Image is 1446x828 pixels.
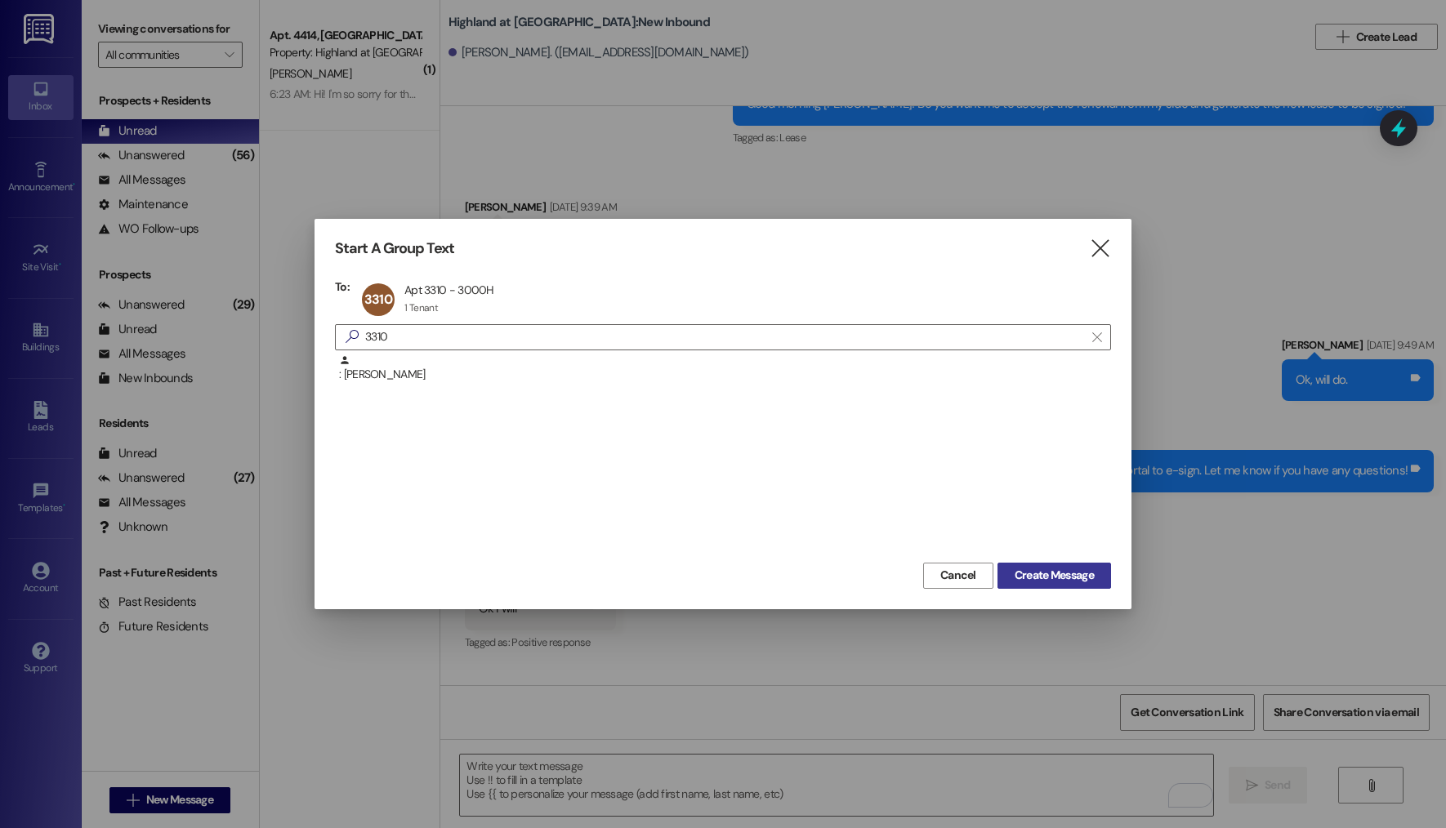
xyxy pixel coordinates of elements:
i:  [1092,331,1101,344]
span: Cancel [940,567,976,584]
button: Clear text [1084,325,1110,349]
i:  [1089,240,1111,257]
h3: Start A Group Text [335,239,454,258]
span: Create Message [1015,567,1094,584]
div: 1 Tenant [404,301,438,314]
button: Cancel [923,563,993,589]
div: Apt 3310 - 3000H [404,283,494,297]
div: : [PERSON_NAME] [339,354,1111,383]
div: : [PERSON_NAME] [335,354,1111,395]
input: Search for any contact or apartment [365,326,1084,349]
span: 3310 [364,291,392,308]
h3: To: [335,279,350,294]
i:  [339,328,365,345]
button: Create Message [997,563,1111,589]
